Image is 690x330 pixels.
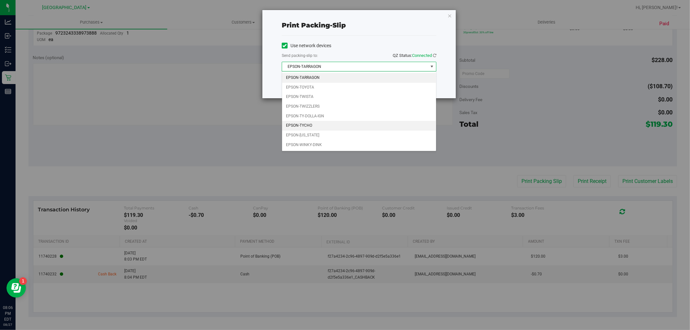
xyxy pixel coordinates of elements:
[282,62,428,71] span: EPSON-TARRAGON
[19,277,27,285] iframe: Resource center unread badge
[282,83,436,92] li: EPSON-TOYOTA
[282,140,436,150] li: EPSON-WINKY-DINK
[282,73,436,83] li: EPSON-TARRAGON
[282,21,346,29] span: Print packing-slip
[412,53,432,58] span: Connected
[282,42,331,49] label: Use network devices
[282,102,436,112] li: EPSON-TWIZZLERS
[282,112,436,121] li: EPSON-TY-DOLLA-IGN
[282,53,318,59] label: Send packing-slip to:
[393,53,436,58] span: QZ Status:
[282,121,436,131] li: EPSON-TYCHO
[282,131,436,140] li: EPSON-[US_STATE]
[6,278,26,298] iframe: Resource center
[282,92,436,102] li: EPSON-TWISTA
[428,62,436,71] span: select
